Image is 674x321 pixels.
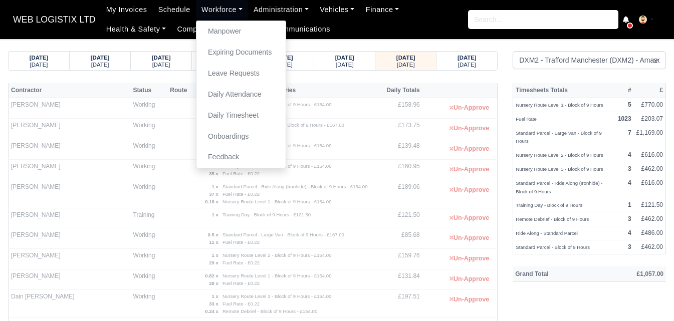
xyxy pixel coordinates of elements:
[634,98,666,112] td: £770.00
[444,231,495,245] button: Un-Approve
[9,139,131,160] td: [PERSON_NAME]
[628,215,631,222] strong: 3
[212,184,218,189] strong: 1 x
[378,98,422,119] td: £158.96
[9,269,131,289] td: [PERSON_NAME]
[209,260,218,265] strong: 29 x
[397,62,415,68] small: [DATE]
[634,162,666,176] td: £462.00
[628,129,631,136] strong: 7
[618,115,631,122] strong: 1023
[634,198,666,212] td: £121.50
[444,211,495,225] button: Un-Approve
[516,202,582,208] small: Training Day - Block of 9 Hours
[222,212,311,217] small: Training Day - Block of 9 Hours - £121.50
[8,10,101,30] span: WEB LOGISTIX LTD
[200,126,282,147] a: Onboardings
[222,280,260,286] small: Fuel Rate - £0.22
[222,239,260,245] small: Fuel Rate - £0.22
[516,244,590,250] small: Standard Parcel - Block of 9 Hours
[628,229,631,236] strong: 4
[634,83,666,98] th: £
[444,272,495,286] button: Un-Approve
[444,121,495,136] button: Un-Approve
[468,10,618,29] input: Search...
[222,293,332,299] small: Nursery Route Level 3 - Block of 9 Hours - £154.00
[222,199,332,204] small: Nursery Route Level 1 - Block of 9 Hours - £154.00
[200,42,282,63] a: Expiring Documents
[9,208,131,228] td: [PERSON_NAME]
[101,20,172,39] a: Health & Safety
[516,230,578,236] small: Ride Along - Standard Parcel
[200,21,282,42] a: Manpower
[9,180,131,208] td: [PERSON_NAME]
[596,266,666,281] th: £1,057.00
[513,266,596,281] th: Grand Total
[634,112,666,126] td: £203.07
[634,240,666,254] td: £462.00
[9,289,131,317] td: Dain [PERSON_NAME]
[444,183,495,197] button: Un-Approve
[222,301,260,306] small: Fuel Rate - £0.22
[444,162,495,177] button: Un-Approve
[229,20,267,39] a: Reports
[396,55,415,61] strong: [DATE]
[131,139,168,160] td: Working
[222,191,260,197] small: Fuel Rate - £0.22
[222,232,344,237] small: Standard Parcel - Large Van - Block of 9 Hours - £167.00
[131,248,168,269] td: Working
[628,151,631,158] strong: 4
[516,152,603,158] small: Nursery Route Level 2 - Block of 9 Hours
[222,171,260,176] small: Fuel Rate - £0.22
[209,301,218,306] strong: 33 x
[208,232,218,237] strong: 0.5 x
[513,83,615,98] th: Timesheets Totals
[205,199,218,204] strong: 0.18 x
[200,105,282,126] a: Daily Timesheet
[131,160,168,180] td: Working
[634,126,666,148] td: £1,169.00
[171,20,229,39] a: Compliance
[131,289,168,317] td: Working
[9,248,131,269] td: [PERSON_NAME]
[615,83,634,98] th: #
[516,102,603,108] small: Nursery Route Level 1 - Block of 9 Hours
[200,84,282,105] a: Daily Attendance
[9,160,131,180] td: [PERSON_NAME]
[222,184,368,189] small: Standard Parcel - Ride Along (Ironhide) - Block of 9 Hours - £154.00
[378,208,422,228] td: £121.50
[222,252,332,258] small: Nursery Route Level 2 - Block of 9 Hours - £154.00
[335,55,354,61] strong: [DATE]
[131,119,168,139] td: Working
[378,289,422,317] td: £197.51
[9,119,131,139] td: [PERSON_NAME]
[378,119,422,139] td: £173.75
[30,55,49,61] strong: [DATE]
[444,292,495,307] button: Un-Approve
[131,83,168,98] th: Status
[30,62,48,68] small: [DATE]
[152,55,171,61] strong: [DATE]
[131,98,168,119] td: Working
[378,83,422,98] th: Daily Totals
[131,208,168,228] td: Training
[91,55,110,61] strong: [DATE]
[212,212,218,217] strong: 1 x
[378,228,422,248] td: £85.68
[131,180,168,208] td: Working
[516,116,537,122] small: Fuel Rate
[222,273,332,278] small: Nursery Route Level 1 - Block of 9 Hours - £154.00
[131,269,168,289] td: Working
[336,62,354,68] small: [DATE]
[152,62,170,68] small: [DATE]
[222,260,260,265] small: Fuel Rate - £0.22
[9,83,131,98] th: Contractor
[268,20,336,39] a: Communications
[9,98,131,119] td: [PERSON_NAME]
[205,308,218,314] strong: 0.24 x
[9,228,131,248] td: [PERSON_NAME]
[516,166,603,172] small: Nursery Route Level 3 - Block of 9 Hours
[200,63,282,84] a: Leave Requests
[634,212,666,226] td: £462.00
[458,62,476,68] small: [DATE]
